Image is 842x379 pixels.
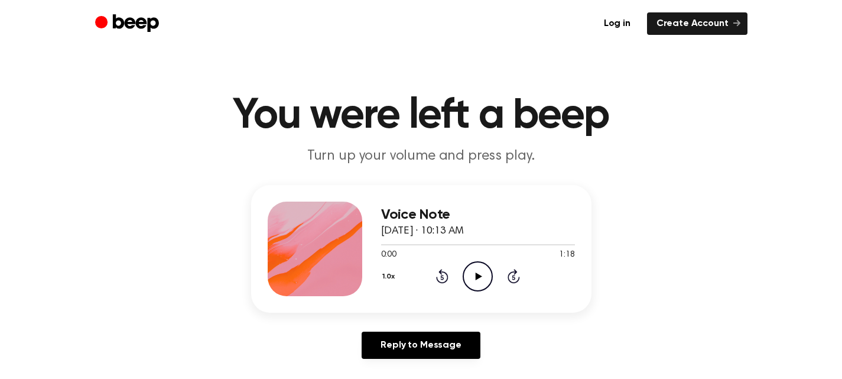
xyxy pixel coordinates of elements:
p: Turn up your volume and press play. [194,147,648,166]
h1: You were left a beep [119,95,724,137]
a: Reply to Message [362,332,480,359]
a: Log in [594,12,640,35]
a: Create Account [647,12,747,35]
span: 0:00 [381,249,396,261]
button: 1.0x [381,267,399,287]
span: [DATE] · 10:13 AM [381,226,464,237]
h3: Voice Note [381,207,575,223]
span: 1:18 [559,249,574,261]
a: Beep [95,12,162,35]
